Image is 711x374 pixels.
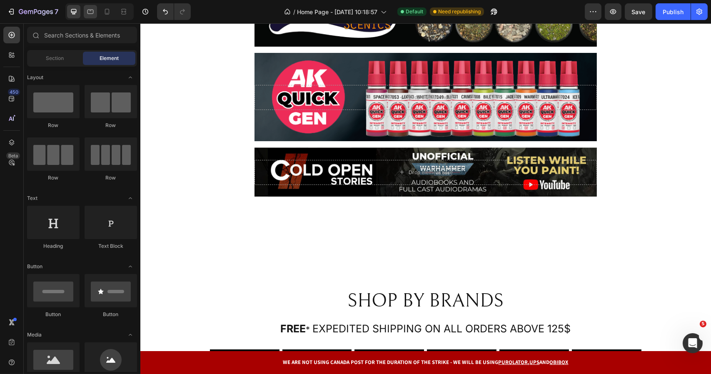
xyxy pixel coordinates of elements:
[124,260,137,273] span: Toggle open
[656,3,691,20] button: Publish
[268,146,312,152] div: Drop element here
[124,192,137,205] span: Toggle open
[143,335,428,342] strong: WE ARE NOT USING CANADA POST FOR THE DURATION OF THE STRIKE - WE WILL BE USING , AND
[27,331,42,339] span: Media
[140,23,711,374] iframe: To enrich screen reader interactions, please activate Accessibility in Grammarly extension settings
[438,8,481,15] span: Need republishing
[85,311,137,318] div: Button
[27,311,80,318] div: Button
[27,263,42,270] span: Button
[124,328,137,342] span: Toggle open
[55,7,58,17] p: 7
[85,174,137,182] div: Row
[406,8,423,15] span: Default
[683,333,703,353] iframe: Intercom live chat
[100,55,119,62] span: Element
[27,74,43,81] span: Layout
[268,71,312,77] div: Drop element here
[389,335,399,342] u: UPS
[27,194,37,202] span: Text
[114,124,457,174] div: Background Image
[157,3,191,20] div: Undo/Redo
[27,174,80,182] div: Row
[632,8,646,15] span: Save
[358,335,388,342] u: PUROLATOR
[27,27,137,43] input: Search Sections & Elements
[124,71,137,84] span: Toggle open
[663,7,684,16] div: Publish
[27,242,80,250] div: Heading
[625,3,652,20] button: Save
[3,3,62,20] button: 7
[409,335,428,342] u: OBIBOX
[8,89,20,95] div: 450
[85,242,137,250] div: Text Block
[85,122,137,129] div: Row
[35,298,535,314] h2: EXPEDITED SHIPPING ON ALL ORDERS ABOVE 125$
[27,122,80,129] div: Row
[35,265,535,291] h2: SHOP BY BRANDS
[700,321,706,327] span: 5
[297,7,377,16] span: Home Page - [DATE] 10:18:57
[114,30,457,119] div: Background Image
[6,152,20,159] div: Beta
[293,7,295,16] span: /
[140,299,166,312] strong: FREE
[46,55,64,62] span: Section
